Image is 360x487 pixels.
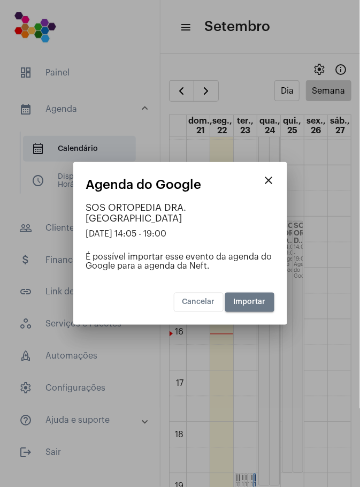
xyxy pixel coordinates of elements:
span: Cancelar [182,299,215,306]
span: Agenda do Google [86,178,202,192]
mat-icon: close [263,174,275,187]
button: Cancelar [174,293,224,312]
div: É possível importar esse evento da agenda do Google para a agenda da Neft. [86,252,274,271]
div: SOS ORTOPEDIA DRA. [GEOGRAPHIC_DATA] [86,202,274,224]
button: Importar [225,293,274,312]
span: Importar [234,299,266,306]
div: [DATE] 14:05 - 19:00 [86,229,274,239]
